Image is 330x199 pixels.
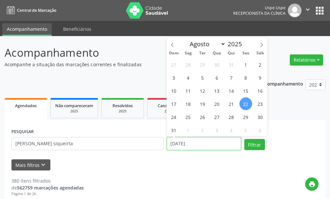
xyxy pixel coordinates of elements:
span: Agosto 21, 2025 [225,97,238,110]
span: Julho 29, 2025 [196,58,209,71]
span: Julho 30, 2025 [211,58,223,71]
span: Sex [238,51,253,55]
input: Selecione um intervalo [167,137,241,150]
span: Agosto 12, 2025 [196,84,209,97]
div: 2025 [152,109,185,114]
span: Agosto 24, 2025 [167,110,180,123]
span: Qui [224,51,238,55]
button: print [305,177,319,191]
span: Julho 27, 2025 [167,58,180,71]
span: Recepcionista da clínica [233,10,286,16]
i: keyboard_arrow_down [40,161,47,169]
span: Agosto 22, 2025 [239,97,252,110]
button:  [302,4,314,17]
span: Ter [195,51,210,55]
span: Julho 28, 2025 [182,58,195,71]
strong: 562759 marcações agendadas [17,185,84,191]
span: Agendados [15,103,37,109]
span: Agosto 20, 2025 [211,97,223,110]
div: de [11,184,84,191]
span: Agosto 30, 2025 [254,110,267,123]
span: Agosto 16, 2025 [254,84,267,97]
div: 380 itens filtrados [11,177,84,184]
span: Sáb [253,51,267,55]
p: Ano de acompanhamento [245,79,303,88]
span: Agosto 3, 2025 [167,71,180,84]
span: Agosto 28, 2025 [225,110,238,123]
select: Month [187,39,226,49]
span: Agosto 13, 2025 [211,84,223,97]
span: Agosto 14, 2025 [225,84,238,97]
span: Setembro 5, 2025 [239,124,252,136]
div: 2025 [55,109,93,114]
span: Agosto 18, 2025 [182,97,195,110]
span: Agosto 9, 2025 [254,71,267,84]
p: Acompanhe a situação das marcações correntes e finalizadas [5,61,229,68]
label: PESQUISAR [11,127,34,137]
span: Julho 31, 2025 [225,58,238,71]
button: Mais filtroskeyboard_arrow_down [11,159,50,171]
div: 2025 [106,109,139,114]
p: Acompanhamento [5,45,229,61]
span: Setembro 2, 2025 [196,124,209,136]
span: Agosto 29, 2025 [239,110,252,123]
input: Nome, código do beneficiário ou CPF [11,137,164,150]
span: Agosto 8, 2025 [239,71,252,84]
a: Beneficiários [59,23,96,35]
span: Agosto 5, 2025 [196,71,209,84]
span: Agosto 23, 2025 [254,97,267,110]
span: Agosto 25, 2025 [182,110,195,123]
button: apps [314,5,325,16]
span: Agosto 4, 2025 [182,71,195,84]
span: Qua [210,51,224,55]
img: img [288,4,302,17]
div: Página 1 de 26 [11,191,84,197]
span: Não compareceram [55,103,93,109]
span: Agosto 6, 2025 [211,71,223,84]
span: Seg [181,51,195,55]
span: Agosto 27, 2025 [211,110,223,123]
input: Year [226,40,247,48]
span: Agosto 19, 2025 [196,97,209,110]
span: Cancelados [158,103,180,109]
span: Agosto 15, 2025 [239,84,252,97]
span: Agosto 11, 2025 [182,84,195,97]
span: Agosto 1, 2025 [239,58,252,71]
span: Resolvidos [113,103,133,109]
div: Uspe Uspe [233,5,286,10]
span: Agosto 7, 2025 [225,71,238,84]
button: Filtrar [244,139,265,150]
a: Acompanhamento [2,23,52,36]
span: Setembro 3, 2025 [211,124,223,136]
span: Agosto 31, 2025 [167,124,180,136]
span: Agosto 26, 2025 [196,110,209,123]
span: Dom [167,51,181,55]
i:  [304,6,311,13]
span: Agosto 2, 2025 [254,58,267,71]
i: print [308,181,316,188]
button: Relatórios [290,54,323,66]
a: Central de Marcação [5,5,56,16]
span: Agosto 17, 2025 [167,97,180,110]
span: Setembro 1, 2025 [182,124,195,136]
span: Setembro 6, 2025 [254,124,267,136]
span: Agosto 10, 2025 [167,84,180,97]
span: Central de Marcação [17,8,56,13]
span: Setembro 4, 2025 [225,124,238,136]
